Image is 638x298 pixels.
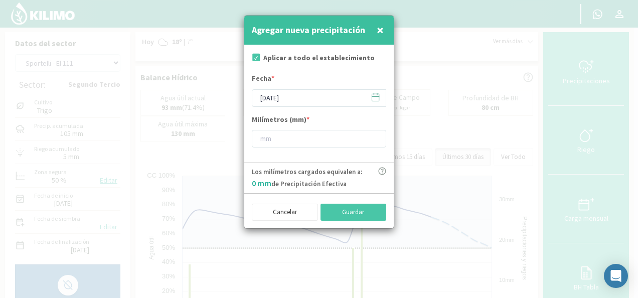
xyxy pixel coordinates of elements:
[604,264,628,288] div: Open Intercom Messenger
[374,20,386,40] button: Close
[252,204,318,221] button: Cancelar
[252,114,309,127] label: Milímetros (mm)
[377,22,384,38] span: ×
[321,204,387,221] button: Guardar
[252,130,386,147] input: mm
[252,23,365,37] h4: Agregar nueva precipitación
[252,178,271,188] span: 0 mm
[252,167,362,189] p: Los milímetros cargados equivalen a: de Precipitación Efectiva
[263,53,375,63] label: Aplicar a todo el establecimiento
[252,73,274,86] label: Fecha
